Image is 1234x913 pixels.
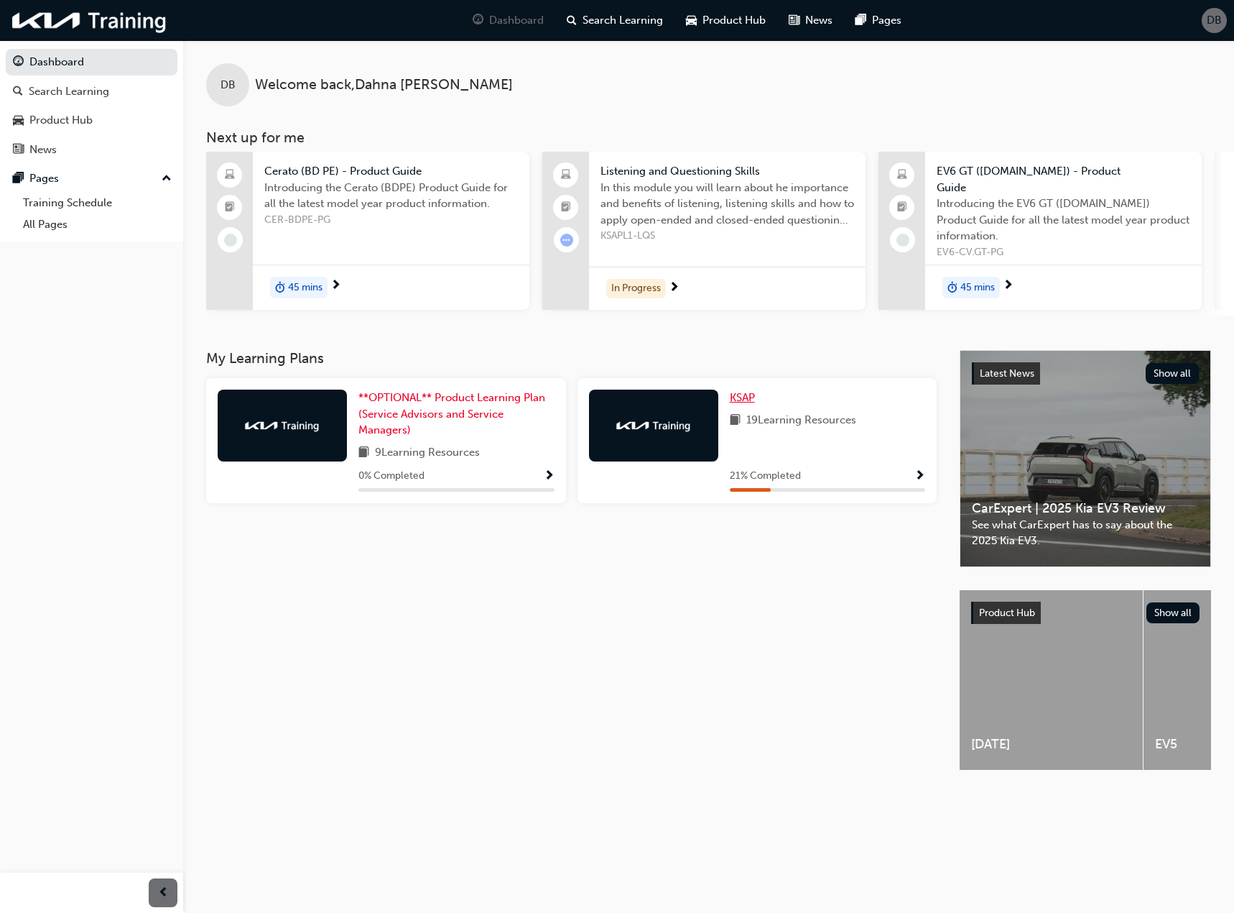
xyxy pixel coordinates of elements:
[275,278,285,297] span: duration-icon
[600,163,854,180] span: Listening and Questioning Skills
[330,280,341,293] span: next-icon
[6,165,177,192] button: Pages
[896,234,909,247] span: learningRecordVerb_NONE-icon
[375,444,480,462] span: 9 Learning Resources
[225,198,235,217] span: booktick-icon
[17,192,177,214] a: Training Schedule
[777,6,844,35] a: news-iconNews
[971,602,1200,625] a: Product HubShow all
[13,144,24,157] span: news-icon
[225,166,235,185] span: laptop-icon
[555,6,674,35] a: search-iconSearch Learning
[560,234,573,247] span: learningRecordVerb_ATTEMPT-icon
[972,500,1199,517] span: CarExpert | 2025 Kia EV3 Review
[183,129,1234,146] h3: Next up for me
[872,12,901,29] span: Pages
[29,170,59,187] div: Pages
[674,6,777,35] a: car-iconProduct Hub
[972,517,1199,549] span: See what CarExpert has to say about the 2025 Kia EV3.
[6,107,177,134] a: Product Hub
[358,391,545,436] span: **OPTIONAL** Product Learning Plan (Service Advisors and Service Managers)
[606,279,666,298] div: In Progress
[473,12,483,29] span: guage-icon
[206,350,937,367] h3: My Learning Plans
[960,350,1211,567] a: Latest NewsShow allCarExpert | 2025 Kia EV3 ReviewSee what CarExpert has to say about the 2025 Ki...
[914,470,925,483] span: Show Progress
[358,390,555,439] a: **OPTIONAL** Product Learning Plan (Service Advisors and Service Managers)
[206,152,529,310] a: Cerato (BD PE) - Product GuideIntroducing the Cerato (BDPE) Product Guide for all the latest mode...
[960,590,1143,770] a: [DATE]
[897,198,907,217] span: booktick-icon
[614,418,693,433] img: kia-training
[730,390,761,406] a: KSAP
[600,180,854,229] span: In this module you will learn about he importance and benefits of listening, listening skills and...
[544,470,555,483] span: Show Progress
[937,244,1190,261] span: EV6-CV.GT-PG
[937,163,1190,196] span: EV6 GT ([DOMAIN_NAME]) - Product Guide
[1207,12,1222,29] span: DB
[1202,8,1227,33] button: DB
[264,180,518,212] span: Introducing the Cerato (BDPE) Product Guide for all the latest model year product information.
[937,196,1190,244] span: Introducing the EV6 GT ([DOMAIN_NAME]) Product Guide for all the latest model year product inform...
[971,736,1131,753] span: [DATE]
[669,282,679,295] span: next-icon
[358,444,369,462] span: book-icon
[730,412,741,430] span: book-icon
[702,12,766,29] span: Product Hub
[561,198,571,217] span: booktick-icon
[1146,363,1200,384] button: Show all
[746,412,856,430] span: 19 Learning Resources
[6,137,177,163] a: News
[979,607,1035,619] span: Product Hub
[789,12,799,29] span: news-icon
[600,228,854,244] span: KSAPL1-LQS
[542,152,866,310] a: Listening and Questioning SkillsIn this module you will learn about he importance and benefits of...
[1003,280,1013,293] span: next-icon
[844,6,913,35] a: pages-iconPages
[224,234,237,247] span: learningRecordVerb_NONE-icon
[13,86,23,98] span: search-icon
[972,362,1199,385] a: Latest NewsShow all
[158,884,169,902] span: prev-icon
[264,212,518,229] span: CER-BDPE-PG
[221,77,236,93] span: DB
[897,166,907,185] span: laptop-icon
[17,214,177,236] a: All Pages
[878,152,1202,310] a: EV6 GT ([DOMAIN_NAME]) - Product GuideIntroducing the EV6 GT ([DOMAIN_NAME]) Product Guide for al...
[255,77,513,93] span: Welcome back , Dahna [PERSON_NAME]
[960,280,995,296] span: 45 mins
[13,114,24,127] span: car-icon
[6,46,177,165] button: DashboardSearch LearningProduct HubNews
[980,367,1034,380] span: Latest News
[7,6,172,35] img: kia-training
[264,163,518,180] span: Cerato (BD PE) - Product Guide
[29,142,57,158] div: News
[489,12,544,29] span: Dashboard
[243,418,322,433] img: kia-training
[13,56,24,69] span: guage-icon
[6,49,177,75] a: Dashboard
[6,78,177,105] a: Search Learning
[730,468,801,485] span: 21 % Completed
[686,12,697,29] span: car-icon
[29,112,93,129] div: Product Hub
[855,12,866,29] span: pages-icon
[805,12,832,29] span: News
[1146,602,1200,623] button: Show all
[583,12,663,29] span: Search Learning
[288,280,323,296] span: 45 mins
[358,468,425,485] span: 0 % Completed
[561,166,571,185] span: laptop-icon
[544,467,555,485] button: Show Progress
[13,173,24,185] span: pages-icon
[162,170,172,188] span: up-icon
[947,278,957,297] span: duration-icon
[461,6,555,35] a: guage-iconDashboard
[29,83,109,100] div: Search Learning
[914,467,925,485] button: Show Progress
[567,12,577,29] span: search-icon
[730,391,755,404] span: KSAP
